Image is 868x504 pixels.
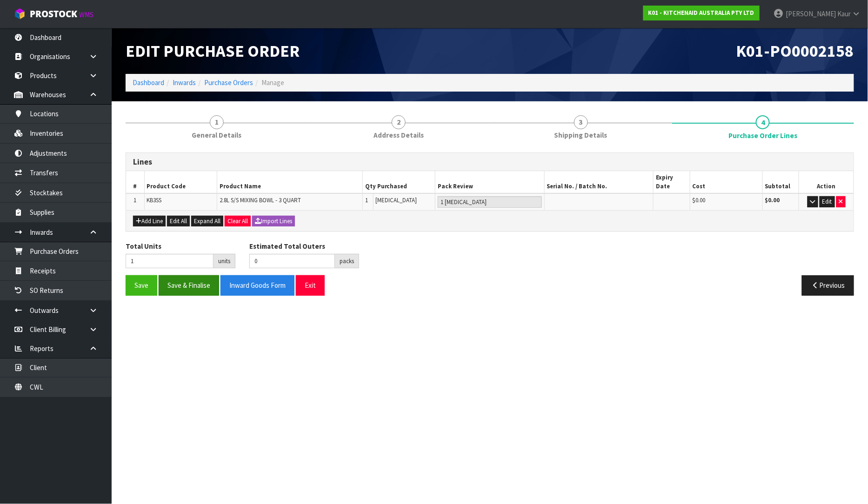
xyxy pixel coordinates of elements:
[214,254,235,269] div: units
[79,10,93,19] small: WMS
[220,196,301,204] span: 2.8L S/S MIXING BOWL - 3 QUART
[435,171,545,193] th: Pack Review
[643,6,760,20] a: K01 - KITCHENAID AUSTRALIA PTY LTD
[837,9,851,18] span: Kaur
[690,171,762,193] th: Cost
[134,196,136,204] span: 1
[544,171,654,193] th: Serial No. / Batch No.
[192,130,241,140] span: General Details
[133,78,164,87] a: Dashboard
[296,275,325,295] button: Exit
[438,196,542,208] input: Pack Review
[648,9,754,17] strong: K01 - KITCHENAID AUSTRALIA PTY LTD
[820,196,835,207] button: Edit
[376,196,417,204] span: [MEDICAL_DATA]
[365,196,368,204] span: 1
[147,196,162,204] span: KB3SS
[144,171,217,193] th: Product Code
[14,8,26,20] img: cube-alt.png
[786,9,836,18] span: [PERSON_NAME]
[765,196,780,204] strong: $0.00
[728,131,797,140] span: Purchase Order Lines
[204,78,253,87] a: Purchase Orders
[249,254,335,268] input: Estimated Total Outers
[392,115,406,129] span: 2
[554,130,608,140] span: Shipping Details
[574,115,588,129] span: 3
[159,275,219,295] button: Save & Finalise
[126,275,157,295] button: Save
[210,115,224,129] span: 1
[252,216,295,227] button: Import Lines
[126,254,214,268] input: Total Units
[756,115,770,129] span: 4
[126,171,144,193] th: #
[173,78,196,87] a: Inwards
[362,171,435,193] th: Qty Purchased
[191,216,223,227] button: Expand All
[799,171,854,193] th: Action
[133,158,847,166] h3: Lines
[225,216,251,227] button: Clear All
[220,275,294,295] button: Inward Goods Form
[167,216,190,227] button: Edit All
[126,241,161,251] label: Total Units
[654,171,690,193] th: Expiry Date
[249,241,325,251] label: Estimated Total Outers
[217,171,362,193] th: Product Name
[335,254,359,269] div: packs
[762,171,799,193] th: Subtotal
[194,217,220,225] span: Expand All
[802,275,854,295] button: Previous
[261,78,284,87] span: Manage
[30,8,77,20] span: ProStock
[693,196,706,204] span: $0.00
[133,216,166,227] button: Add Line
[374,130,424,140] span: Address Details
[126,40,300,61] span: Edit Purchase Order
[126,146,854,303] span: Purchase Order Lines
[736,40,854,61] span: K01-PO0002158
